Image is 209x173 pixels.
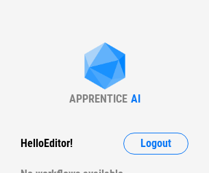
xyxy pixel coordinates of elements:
div: Hello Editor ! [21,133,73,155]
button: Logout [123,133,188,155]
span: Logout [140,138,171,149]
div: APPRENTICE [69,92,127,105]
div: AI [131,92,140,105]
img: Apprentice AI [77,42,132,92]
